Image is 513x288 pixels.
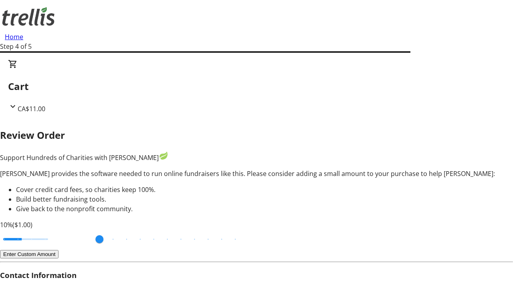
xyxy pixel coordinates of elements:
li: Cover credit card fees, so charities keep 100%. [16,185,513,194]
div: CartCA$11.00 [8,59,505,114]
li: Build better fundraising tools. [16,194,513,204]
li: Give back to the nonprofit community. [16,204,513,214]
span: CA$11.00 [18,104,45,113]
h2: Cart [8,79,505,94]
